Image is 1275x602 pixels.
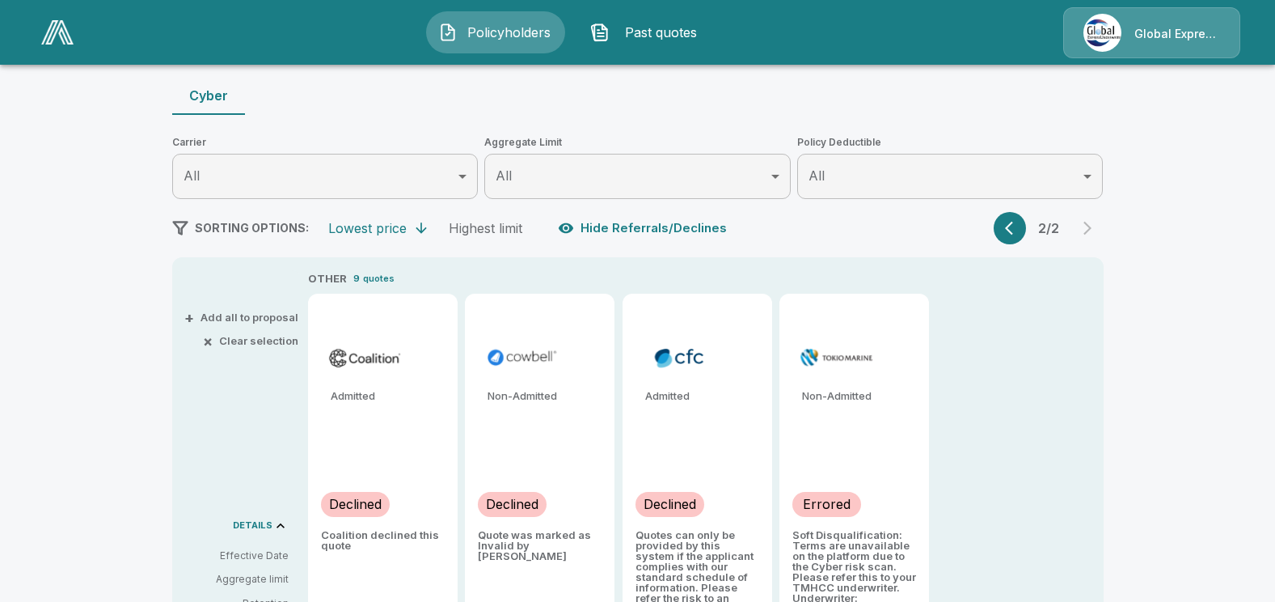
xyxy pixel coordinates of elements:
span: Aggregate Limit [484,134,791,150]
p: Declined [486,494,538,514]
button: +Add all to proposal [188,312,298,323]
p: Aggregate limit [185,572,289,587]
p: Quote was marked as Invalid by [PERSON_NAME] [478,530,602,562]
p: Declined [329,494,382,514]
p: Effective Date [185,549,289,563]
span: All [184,167,200,184]
p: Coalition declined this quote [321,530,445,551]
p: quotes [363,272,395,286]
span: + [184,312,194,323]
p: OTHER [308,271,347,287]
button: Policyholders IconPolicyholders [426,11,565,53]
span: SORTING OPTIONS: [195,221,309,235]
img: Past quotes Icon [590,23,610,42]
button: Cyber [172,76,245,115]
span: All [808,167,825,184]
button: Past quotes IconPast quotes [578,11,717,53]
span: × [203,336,213,346]
p: DETAILS [233,521,272,530]
p: Non-Admitted [802,391,916,401]
img: cfccyberadmitted [642,346,717,370]
p: Declined [644,494,696,514]
span: Past quotes [616,23,705,42]
img: tmhcccyber [799,346,874,370]
button: ×Clear selection [206,336,298,346]
div: Highest limit [449,220,522,236]
div: Lowest price [328,220,407,236]
button: Hide Referrals/Declines [555,213,733,244]
img: Policyholders Icon [438,23,458,42]
span: Policy Deductible [797,134,1104,150]
img: coalitioncyberadmitted [327,346,403,370]
p: Errored [803,494,851,514]
p: 9 [353,272,360,286]
span: Policyholders [464,23,553,42]
span: All [496,167,512,184]
span: Carrier [172,134,479,150]
p: Admitted [645,391,759,401]
p: Non-Admitted [488,391,602,401]
p: Admitted [331,391,445,401]
img: cowbellp250 [484,346,559,370]
img: AA Logo [41,20,74,45]
p: 2 / 2 [1032,222,1065,235]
